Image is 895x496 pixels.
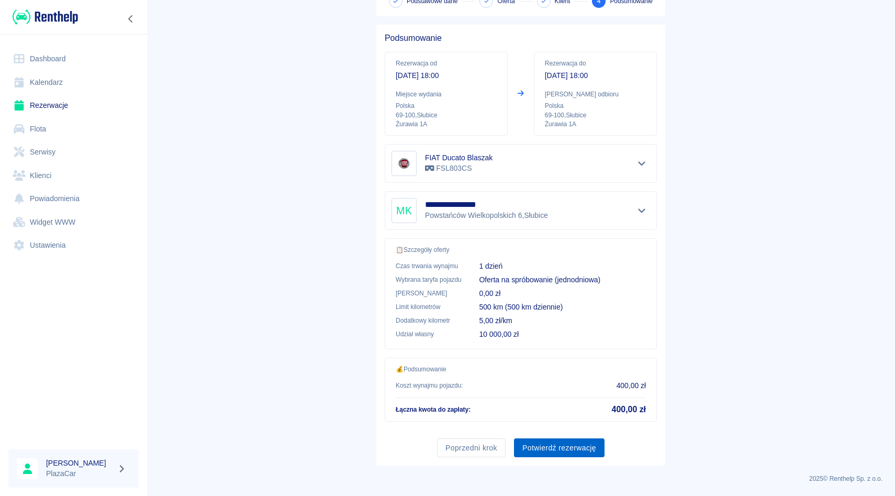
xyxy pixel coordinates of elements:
[396,302,462,312] p: Limit kilometrów
[425,163,493,174] p: FSL803CS
[396,70,497,81] p: [DATE] 18:00
[8,71,139,94] a: Kalendarz
[46,458,113,468] h6: [PERSON_NAME]
[396,261,462,271] p: Czas trwania wynajmu
[8,164,139,188] a: Klienci
[633,156,651,171] button: Pokaż szczegóły
[123,12,139,26] button: Zwiń nawigację
[479,329,646,340] p: 10 000,00 zł
[8,94,139,117] a: Rezerwacje
[545,101,646,111] p: Polska
[396,365,646,374] p: 💰 Podsumowanie
[8,234,139,257] a: Ustawienia
[159,474,882,483] p: 2025 © Renthelp Sp. z o.o.
[545,111,646,120] p: 69-100 , Słubice
[437,438,506,458] button: Poprzedni krok
[8,211,139,234] a: Widget WWW
[545,70,646,81] p: [DATE] 18:00
[391,198,417,223] div: MK
[545,59,646,68] p: Rezerwacja do
[479,302,646,313] p: 500 km (500 km dziennie)
[633,203,651,218] button: Pokaż szczegóły
[396,329,462,339] p: Udział własny
[479,288,646,299] p: 0,00 zł
[479,274,646,285] p: Oferta na spróbowanie (jednodniowa)
[617,380,646,391] p: 400,00 zł
[396,120,497,129] p: Żurawia 1A
[396,90,497,99] p: Miejsce wydania
[396,101,497,111] p: Polska
[479,261,646,272] p: 1 dzień
[13,8,78,26] img: Renthelp logo
[479,315,646,326] p: 5,00 zł/km
[396,289,462,298] p: [PERSON_NAME]
[396,245,646,255] p: 📋 Szczegóły oferty
[396,316,462,325] p: Dodatkowy kilometr
[545,120,646,129] p: Żurawia 1A
[46,468,113,479] p: PlazaCar
[396,111,497,120] p: 69-100 , Słubice
[8,8,78,26] a: Renthelp logo
[425,210,550,221] p: Powstańców Wielkopolskich 6 , Słubice
[425,152,493,163] h6: FIAT Ducato Blaszak
[545,90,646,99] p: [PERSON_NAME] odbioru
[8,140,139,164] a: Serwisy
[385,33,657,43] h5: Podsumowanie
[394,153,415,174] img: Image
[612,404,646,415] h5: 400,00 zł
[8,187,139,211] a: Powiadomienia
[396,59,497,68] p: Rezerwacja od
[396,275,462,284] p: Wybrana taryfa pojazdu
[8,47,139,71] a: Dashboard
[396,405,471,414] p: Łączna kwota do zapłaty :
[396,381,463,390] p: Koszt wynajmu pojazdu :
[514,438,605,458] button: Potwierdź rezerwację
[8,117,139,141] a: Flota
